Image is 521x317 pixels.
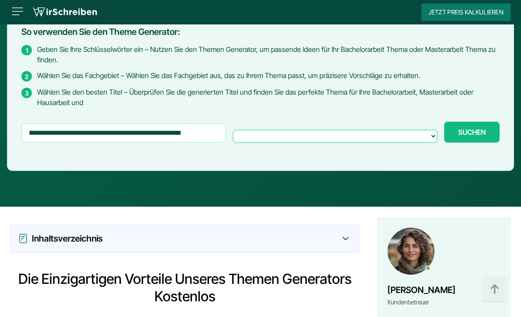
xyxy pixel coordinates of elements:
span: 2 [21,71,32,82]
button: Jetzt Preis kalkulieren [422,3,511,21]
div: Kundenbetreuer [387,297,456,307]
div: Inhaltsverzeichnis [18,232,352,245]
li: Geben Sie Ihre Schlüsselwörter ein – Nutzen Sie den Themen Generator, um passende Ideen für Ihr B... [21,44,500,65]
h2: So verwenden Sie den Theme Generator: [21,27,500,37]
img: logo wirschreiben [33,6,97,19]
span: SUCHEN [458,128,486,136]
h2: Die einzigartigen Vorteile unseres Themen Generators kostenlos [10,270,360,305]
li: Wählen Sie den besten Titel – Überprüfen Sie die generierten Titel und finden Sie das perfekte Th... [21,87,500,108]
li: Wählen Sie das Fachgebiet – Wählen Sie das Fachgebiet aus, das zu Ihrem Thema passt, um präzisere... [21,70,500,82]
img: Menu open [10,4,24,18]
img: Maria Kaufman [387,228,435,275]
img: button top [482,276,508,303]
span: 1 [21,45,32,55]
div: [PERSON_NAME] [387,283,456,297]
span: 3 [21,88,32,98]
button: SUCHEN [444,122,500,143]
